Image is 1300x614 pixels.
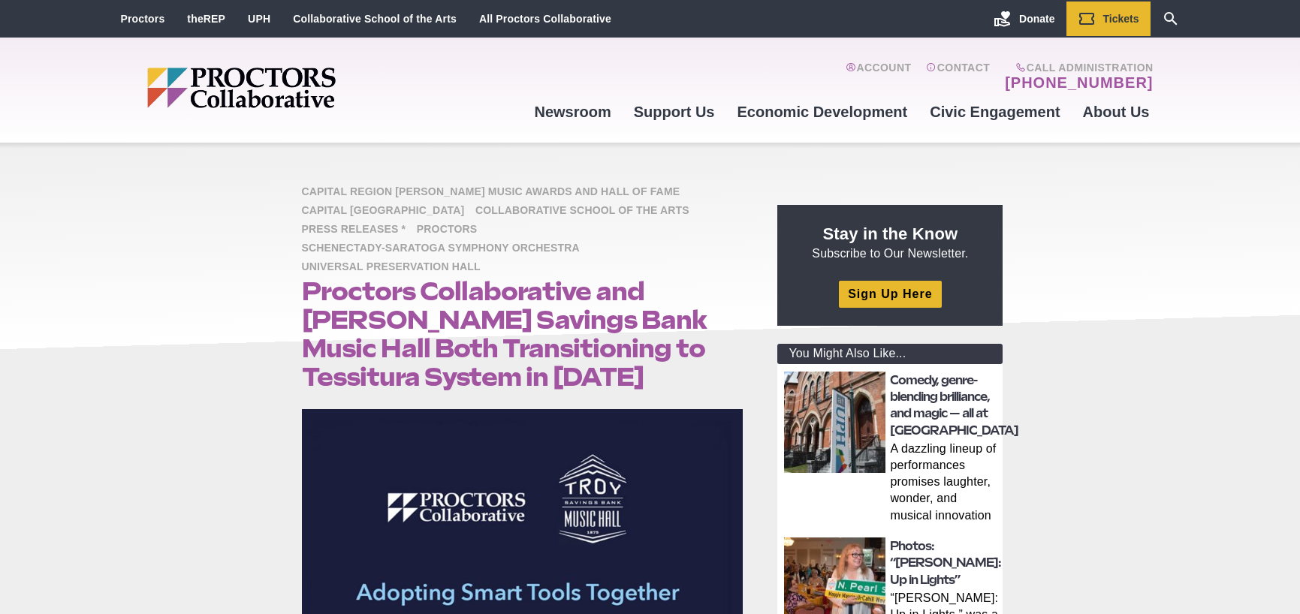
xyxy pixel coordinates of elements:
span: Proctors [417,221,484,239]
p: A dazzling lineup of performances promises laughter, wonder, and musical innovation in [GEOGRAPHI... [890,441,998,526]
span: Call Administration [1000,62,1153,74]
a: Sign Up Here [839,281,941,307]
a: Collaborative School of the Arts [293,13,457,25]
span: Tickets [1103,13,1139,25]
a: Tickets [1066,2,1151,36]
a: Proctors [121,13,165,25]
img: Proctors logo [147,68,451,108]
a: Support Us [623,92,726,132]
a: Capital Region [PERSON_NAME] Music Awards and Hall of Fame [302,185,688,197]
a: Capital [GEOGRAPHIC_DATA] [302,203,472,216]
a: Proctors [417,222,484,235]
a: UPH [248,13,270,25]
div: You Might Also Like... [777,344,1003,364]
a: Press Releases * [302,222,414,235]
a: About Us [1072,92,1161,132]
a: Universal Preservation Hall [302,260,488,272]
span: Capital [GEOGRAPHIC_DATA] [302,202,472,221]
a: [PHONE_NUMBER] [1005,74,1153,92]
a: Collaborative School of the Arts [475,203,697,216]
a: Donate [982,2,1066,36]
img: thumbnail: Comedy, genre-blending brilliance, and magic — all at Universal Preservation Hall [784,372,885,473]
a: Account [846,62,911,92]
a: Civic Engagement [918,92,1071,132]
span: Capital Region [PERSON_NAME] Music Awards and Hall of Fame [302,183,688,202]
h1: Proctors Collaborative and [PERSON_NAME] Savings Bank Music Hall Both Transitioning to Tessitura ... [302,277,744,391]
span: Press Releases * [302,221,414,239]
a: Schenectady-Saratoga Symphony Orchestra [302,241,587,254]
a: All Proctors Collaborative [479,13,611,25]
span: Collaborative School of the Arts [475,202,697,221]
strong: Stay in the Know [823,224,958,243]
p: Subscribe to Our Newsletter. [795,223,985,262]
a: theREP [187,13,225,25]
a: Contact [926,62,990,92]
a: Photos: “[PERSON_NAME]: Up in Lights” [890,539,1001,587]
a: Newsroom [523,92,622,132]
span: Donate [1019,13,1054,25]
a: Search [1151,2,1191,36]
a: Economic Development [726,92,919,132]
span: Universal Preservation Hall [302,258,488,277]
span: Schenectady-Saratoga Symphony Orchestra [302,239,587,258]
a: Comedy, genre-blending brilliance, and magic — all at [GEOGRAPHIC_DATA] [890,373,1018,438]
